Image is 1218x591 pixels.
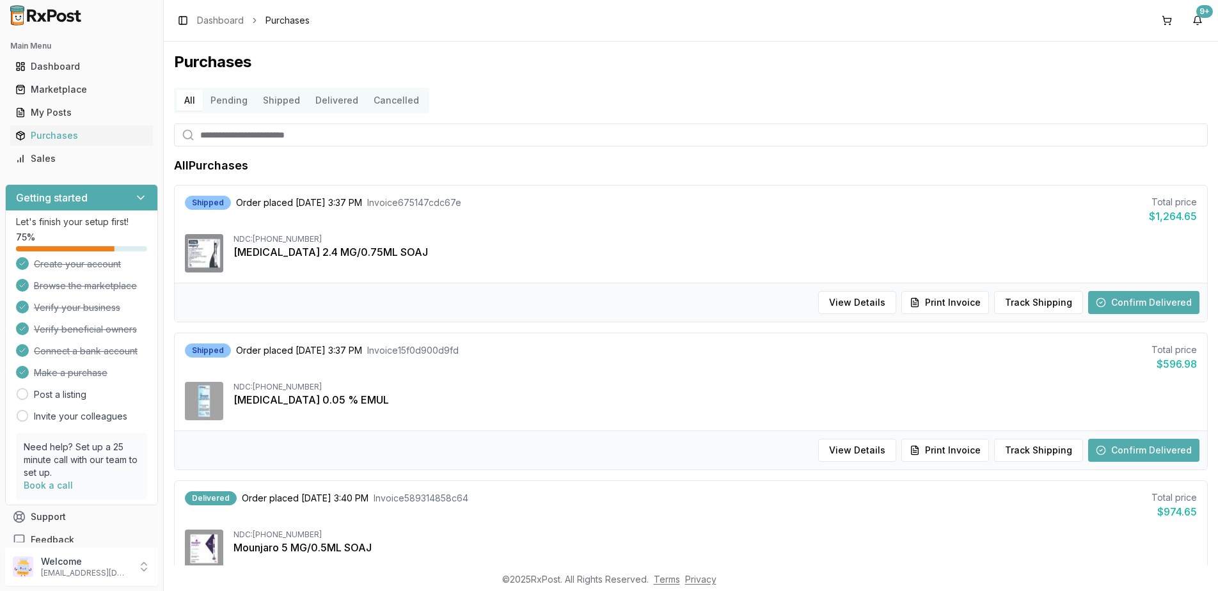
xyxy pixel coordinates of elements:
button: Purchases [5,125,158,146]
div: Shipped [185,343,231,358]
h3: Getting started [16,190,88,205]
a: Purchases [10,124,153,147]
span: Verify your business [34,301,120,314]
span: Order placed [DATE] 3:40 PM [242,492,368,505]
a: Dashboard [10,55,153,78]
span: Order placed [DATE] 3:37 PM [236,344,362,357]
div: $596.98 [1151,356,1197,372]
button: My Posts [5,102,158,123]
a: Post a listing [34,388,86,401]
h1: Purchases [174,52,1208,72]
button: Marketplace [5,79,158,100]
div: Delivered [185,491,237,505]
a: Dashboard [197,14,244,27]
button: Dashboard [5,56,158,77]
div: NDC: [PHONE_NUMBER] [233,382,1197,392]
iframe: Intercom live chat [1174,548,1205,578]
div: Total price [1149,196,1197,209]
button: Track Shipping [994,291,1083,314]
span: Purchases [265,14,310,27]
span: Invoice 15f0d900d9fd [367,344,459,357]
div: Purchases [15,129,148,142]
h2: Main Menu [10,41,153,51]
span: Browse the marketplace [34,280,137,292]
p: Need help? Set up a 25 minute call with our team to set up. [24,441,139,479]
img: Wegovy 2.4 MG/0.75ML SOAJ [185,234,223,272]
div: Dashboard [15,60,148,73]
span: Order placed [DATE] 3:37 PM [236,196,362,209]
img: Mounjaro 5 MG/0.5ML SOAJ [185,530,223,568]
span: Connect a bank account [34,345,138,358]
div: Total price [1151,491,1197,504]
button: Sales [5,148,158,169]
div: My Posts [15,106,148,119]
button: Pending [203,90,255,111]
button: Confirm Delivered [1088,291,1199,314]
span: Invoice 589314858c64 [374,492,468,505]
button: View Details [818,291,896,314]
img: Restasis MultiDose 0.05 % EMUL [185,382,223,420]
button: Print Invoice [901,439,989,462]
span: 75 % [16,231,35,244]
div: $974.65 [1151,504,1197,519]
div: NDC: [PHONE_NUMBER] [233,234,1197,244]
nav: breadcrumb [197,14,310,27]
div: Total price [1151,343,1197,356]
img: User avatar [13,556,33,577]
button: Delivered [308,90,366,111]
span: Feedback [31,533,74,546]
button: Cancelled [366,90,427,111]
div: NDC: [PHONE_NUMBER] [233,530,1197,540]
a: Terms [654,574,680,585]
button: Feedback [5,528,158,551]
button: Print Invoice [901,291,989,314]
div: [MEDICAL_DATA] 0.05 % EMUL [233,392,1197,407]
a: Invite your colleagues [34,410,127,423]
a: Marketplace [10,78,153,101]
div: Sales [15,152,148,165]
span: Invoice 675147cdc67e [367,196,461,209]
p: Welcome [41,555,130,568]
div: Mounjaro 5 MG/0.5ML SOAJ [233,540,1197,555]
img: RxPost Logo [5,5,87,26]
button: Support [5,505,158,528]
span: Create your account [34,258,121,271]
button: Confirm Delivered [1088,439,1199,462]
a: Book a call [24,480,73,491]
p: Let's finish your setup first! [16,216,147,228]
a: Sales [10,147,153,170]
div: Marketplace [15,83,148,96]
a: Privacy [685,574,716,585]
div: [MEDICAL_DATA] 2.4 MG/0.75ML SOAJ [233,244,1197,260]
button: Shipped [255,90,308,111]
span: Make a purchase [34,366,107,379]
button: 9+ [1187,10,1208,31]
button: Track Shipping [994,439,1083,462]
button: View Details [818,439,896,462]
button: All [177,90,203,111]
span: Verify beneficial owners [34,323,137,336]
h1: All Purchases [174,157,248,175]
div: 9+ [1196,5,1213,18]
a: My Posts [10,101,153,124]
div: $1,264.65 [1149,209,1197,224]
div: Shipped [185,196,231,210]
p: [EMAIL_ADDRESS][DOMAIN_NAME] [41,568,130,578]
